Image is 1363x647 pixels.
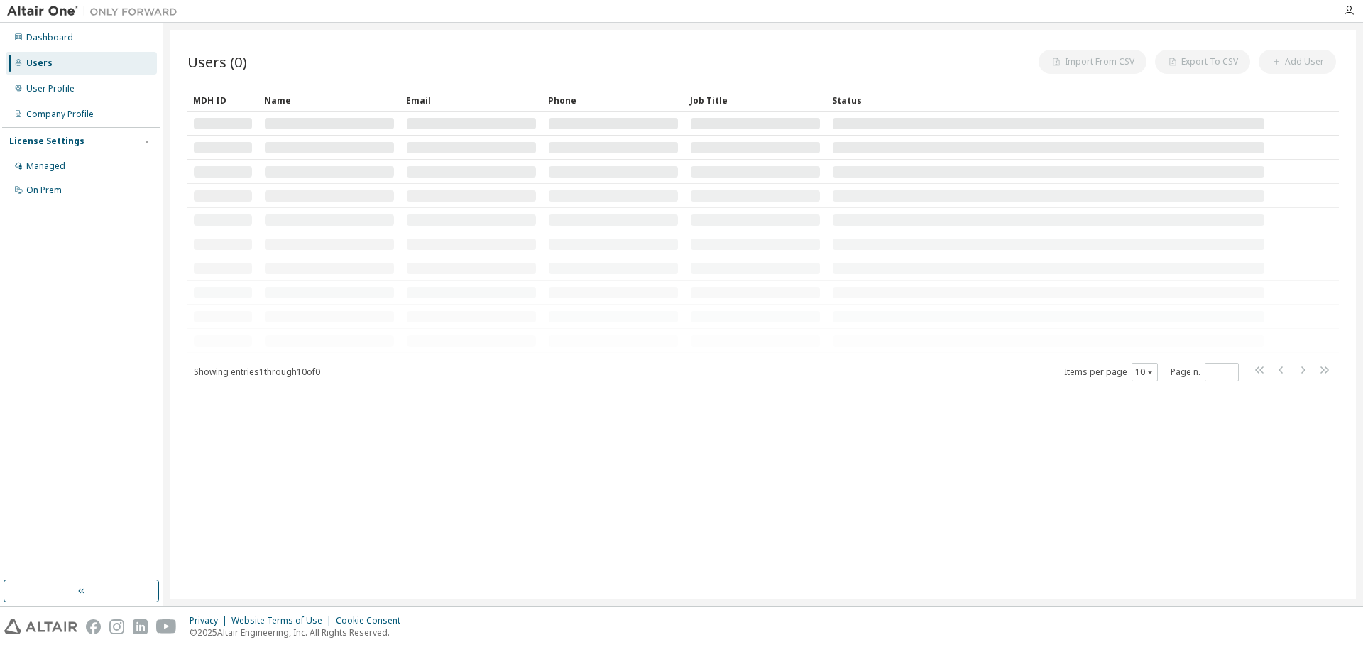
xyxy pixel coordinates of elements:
div: Cookie Consent [336,615,409,626]
div: Dashboard [26,32,73,43]
img: Altair One [7,4,185,18]
div: Status [832,89,1265,112]
span: Showing entries 1 through 10 of 0 [194,366,320,378]
button: 10 [1135,366,1154,378]
div: Managed [26,161,65,172]
img: youtube.svg [156,619,177,634]
div: Email [406,89,537,112]
img: facebook.svg [86,619,101,634]
div: On Prem [26,185,62,196]
button: Import From CSV [1039,50,1146,74]
img: altair_logo.svg [4,619,77,634]
p: © 2025 Altair Engineering, Inc. All Rights Reserved. [190,626,409,638]
div: Name [264,89,395,112]
div: MDH ID [193,89,253,112]
button: Export To CSV [1155,50,1250,74]
img: linkedin.svg [133,619,148,634]
span: Page n. [1171,363,1239,381]
div: Privacy [190,615,231,626]
div: User Profile [26,83,75,94]
span: Items per page [1064,363,1158,381]
button: Add User [1259,50,1336,74]
div: Phone [548,89,679,112]
div: Website Terms of Use [231,615,336,626]
img: instagram.svg [109,619,124,634]
span: Users (0) [187,52,247,72]
div: Job Title [690,89,821,112]
div: Company Profile [26,109,94,120]
div: Users [26,58,53,69]
div: License Settings [9,136,84,147]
